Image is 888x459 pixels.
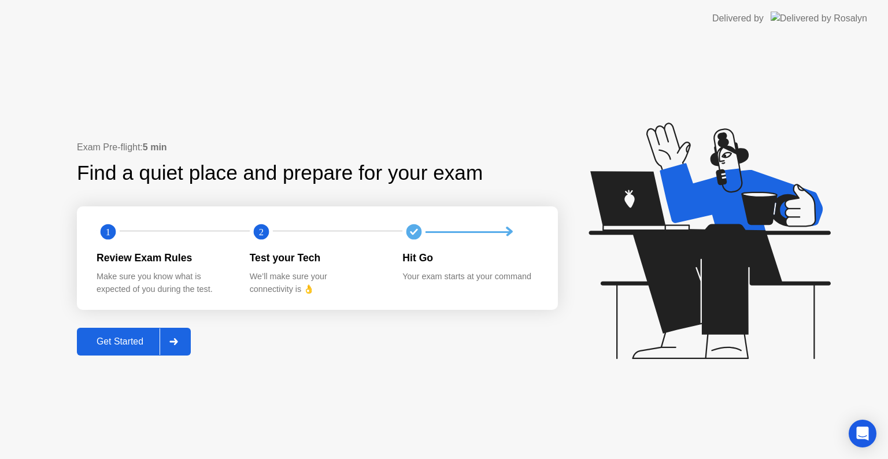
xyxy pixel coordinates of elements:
[106,227,110,238] text: 1
[250,250,384,265] div: Test your Tech
[250,271,384,295] div: We’ll make sure your connectivity is 👌
[143,142,167,152] b: 5 min
[402,271,537,283] div: Your exam starts at your command
[77,158,484,188] div: Find a quiet place and prepare for your exam
[77,328,191,356] button: Get Started
[849,420,876,447] div: Open Intercom Messenger
[402,250,537,265] div: Hit Go
[259,227,264,238] text: 2
[97,271,231,295] div: Make sure you know what is expected of you during the test.
[77,140,558,154] div: Exam Pre-flight:
[97,250,231,265] div: Review Exam Rules
[771,12,867,25] img: Delivered by Rosalyn
[80,336,160,347] div: Get Started
[712,12,764,25] div: Delivered by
